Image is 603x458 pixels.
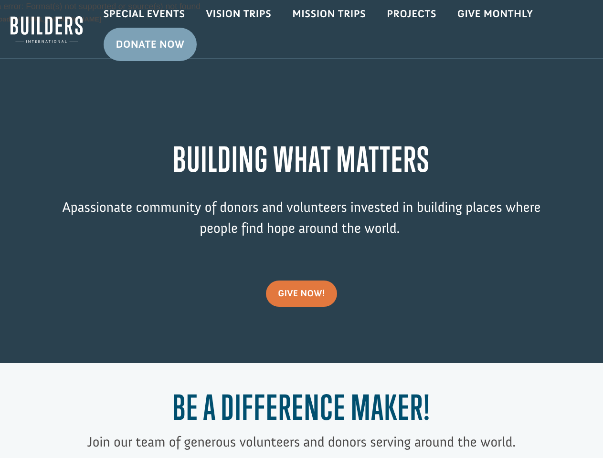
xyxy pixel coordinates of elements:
[60,387,542,432] h1: Be a Difference Maker!
[62,198,70,216] span: A
[87,433,516,450] span: Join our team of generous volunteers and donors serving around the world.
[22,29,156,36] strong: Project Rescue: [GEOGRAPHIC_DATA] Safe House
[17,30,131,36] div: to
[26,38,97,45] span: Tulsa , [GEOGRAPHIC_DATA]
[104,28,197,61] a: Donate Now
[17,20,25,28] img: emoji thumbsUp
[60,197,542,253] p: passionate community of donors and volunteers invested in building places where people find hope ...
[17,38,24,45] img: US.png
[17,10,131,29] div: Jeremy&Faith G. donated $50
[11,15,83,44] img: Builders International
[135,19,178,36] button: Donate
[60,139,542,184] h1: BUILDING WHAT MATTERS
[266,281,337,307] a: give now!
